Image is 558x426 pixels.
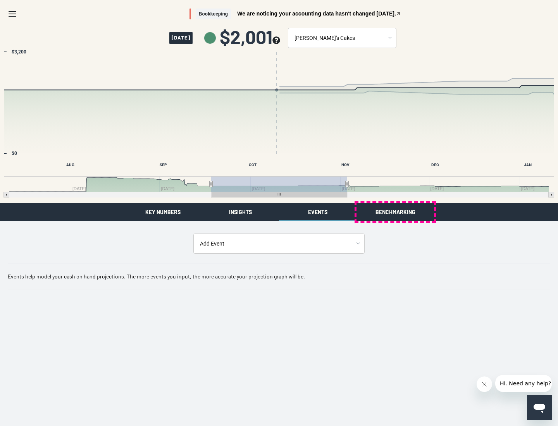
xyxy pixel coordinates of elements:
text: SEP [160,163,167,167]
text: NOV [341,163,350,167]
span: We are noticing your accounting data hasn't changed [DATE]. [237,11,396,16]
iframe: Button to launch messaging window [527,395,552,420]
text: $0 [12,151,17,156]
button: BookkeepingWe are noticing your accounting data hasn't changed [DATE]. [189,9,401,20]
p: Events help model your cash on hand projections. The more events you input, the more accurate you... [8,273,550,280]
text: AUG [66,163,74,167]
span: [DATE] [169,32,193,44]
button: Key Numbers [124,203,201,221]
button: Insights [201,203,279,221]
span: $2,001 [220,27,280,46]
text: JAN [524,163,532,167]
button: see more about your cashflow projection [272,36,280,45]
text: DEC [431,163,439,167]
button: Benchmarking [356,203,434,221]
iframe: Close message [477,376,492,392]
button: Events [279,203,356,221]
svg: Menu [8,9,17,19]
text: OCT [249,163,257,167]
text: $3,200 [12,49,26,55]
span: Bookkeeping [196,9,231,20]
iframe: Message from company [495,375,552,392]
